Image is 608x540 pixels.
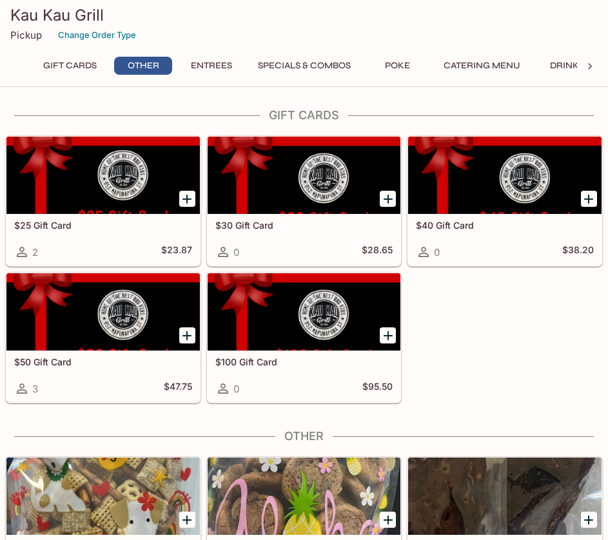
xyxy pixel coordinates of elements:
[215,220,393,231] h5: $30 Gift Card
[6,136,201,266] a: $25 Gift Card2$23.87
[14,220,192,231] h5: $25 Gift Card
[208,458,401,535] div: Chocolate Chip Cookies
[407,136,602,266] a: $40 Gift Card0$38.20
[380,191,396,207] button: Add $30 Gift Card
[179,512,195,528] button: Add Chex Mix
[10,29,42,41] p: Pickup
[362,381,393,396] h5: $95.50
[10,5,598,25] h3: Kau Kau Grill
[32,246,38,258] span: 2
[114,57,172,75] button: Other
[215,356,393,367] h5: $100 Gift Card
[32,383,38,395] span: 3
[368,57,426,75] button: Poke
[36,57,104,75] button: Gift Cards
[14,356,192,367] h5: $50 Gift Card
[416,220,594,231] h5: $40 Gift Card
[208,273,401,351] div: $100 Gift Card
[434,246,440,258] span: 0
[207,136,402,266] a: $30 Gift Card0$28.65
[179,191,195,207] button: Add $25 Gift Card
[581,512,597,528] button: Add Crispy Teriyaki Beef Jerky
[6,137,200,214] div: $25 Gift Card
[408,137,602,214] div: $40 Gift Card
[6,273,201,403] a: $50 Gift Card3$47.75
[208,137,401,214] div: $30 Gift Card
[6,458,200,535] div: Chex Mix
[182,57,240,75] button: Entrees
[5,108,603,122] h4: Gift Cards
[538,57,596,75] button: Drinks
[380,512,396,528] button: Add Chocolate Chip Cookies
[207,273,402,403] a: $100 Gift Card0$95.50
[362,244,393,260] h5: $28.65
[233,383,239,395] span: 0
[408,458,602,535] div: Crispy Teriyaki Beef Jerky
[581,191,597,207] button: Add $40 Gift Card
[164,381,192,396] h5: $47.75
[5,429,603,443] h4: Other
[52,25,142,45] button: Change Order Type
[436,57,527,75] button: Catering Menu
[562,244,594,260] h5: $38.20
[233,246,239,258] span: 0
[179,327,195,343] button: Add $50 Gift Card
[6,273,200,351] div: $50 Gift Card
[380,327,396,343] button: Add $100 Gift Card
[161,244,192,260] h5: $23.87
[251,57,358,75] button: Specials & Combos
